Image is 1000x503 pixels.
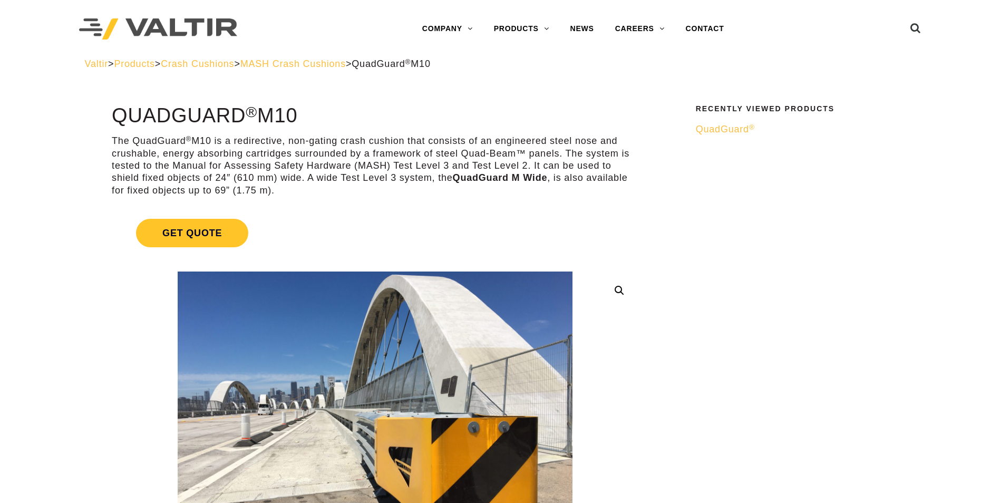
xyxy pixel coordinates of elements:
a: QuadGuard® [696,123,909,136]
a: PRODUCTS [483,18,560,40]
a: Products [114,59,154,69]
h1: QuadGuard M10 [112,105,638,127]
strong: QuadGuard M Wide [453,172,548,183]
h2: Recently Viewed Products [696,105,909,113]
a: CAREERS [605,18,675,40]
span: Get Quote [136,219,248,247]
sup: ® [749,123,755,131]
a: Crash Cushions [161,59,234,69]
sup: ® [405,58,411,66]
sup: ® [186,135,192,143]
a: NEWS [560,18,605,40]
a: MASH Crash Cushions [240,59,346,69]
div: > > > > [85,58,916,70]
a: CONTACT [675,18,735,40]
a: COMPANY [412,18,483,40]
a: Get Quote [112,206,638,260]
img: Valtir [79,18,237,40]
a: Valtir [85,59,108,69]
sup: ® [246,103,257,120]
span: QuadGuard M10 [352,59,430,69]
span: QuadGuard [696,124,755,134]
p: The QuadGuard M10 is a redirective, non-gating crash cushion that consists of an engineered steel... [112,135,638,197]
